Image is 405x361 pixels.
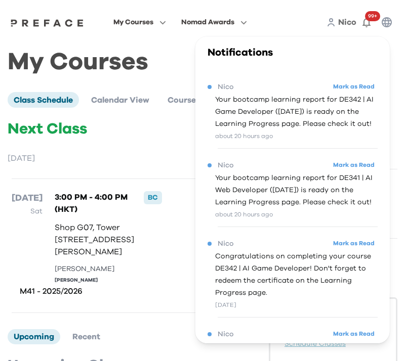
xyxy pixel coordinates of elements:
div: about 20 hours ago [215,130,377,142]
p: Sat [12,205,43,217]
span: Nico [218,81,233,93]
button: 99+ [356,12,377,32]
p: M41 - 2025/2026 [20,286,119,296]
h1: My Courses [8,57,397,68]
span: Upcoming [14,333,54,341]
button: Mark as Read [330,237,378,250]
a: Nico [338,16,356,28]
span: Nico [218,328,233,340]
span: Recent [72,333,100,341]
div: [PERSON_NAME] [55,277,134,284]
button: Mark as Read [330,327,378,341]
span: 99+ [365,11,380,21]
span: Nico [218,238,233,250]
p: 3:00 PM - 4:00 PM (HKT) [55,191,134,215]
span: Your bootcamp learning report for DE342 | AI Game Developer ([DATE]) is ready on the Learning Pro... [215,94,377,130]
a: Preface Logo [8,18,86,26]
button: Mark as Read [330,158,378,172]
span: Calendar View [91,96,149,104]
button: My Courses [110,16,169,29]
span: Class Schedule [14,96,73,104]
p: Shop G07, Tower [STREET_ADDRESS][PERSON_NAME] [55,221,134,258]
span: Nico [338,18,356,26]
a: Schedule Classes [285,340,346,347]
span: My Courses [113,16,153,28]
span: Congratulations on completing your course DE342 | AI Game Developer! Don't forget to redeem the c... [215,250,377,299]
p: [DATE] [12,191,43,205]
button: Nomad Awards [178,16,250,29]
div: about 20 hours ago [215,208,377,220]
span: Nomad Awards [181,16,234,28]
span: Courses [168,96,200,104]
img: Preface Logo [8,19,86,27]
div: [PERSON_NAME] [55,264,134,275]
span: Nico [218,159,233,171]
span: Notifications [208,48,273,58]
p: Next Class [8,120,255,138]
div: [DATE] [215,299,377,311]
div: BC [144,191,162,204]
span: Your bootcamp learning report for DE341 | AI Web Developer ([DATE]) is ready on the Learning Prog... [215,172,377,208]
p: [DATE] [8,152,255,164]
button: Mark as Read [330,80,378,94]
